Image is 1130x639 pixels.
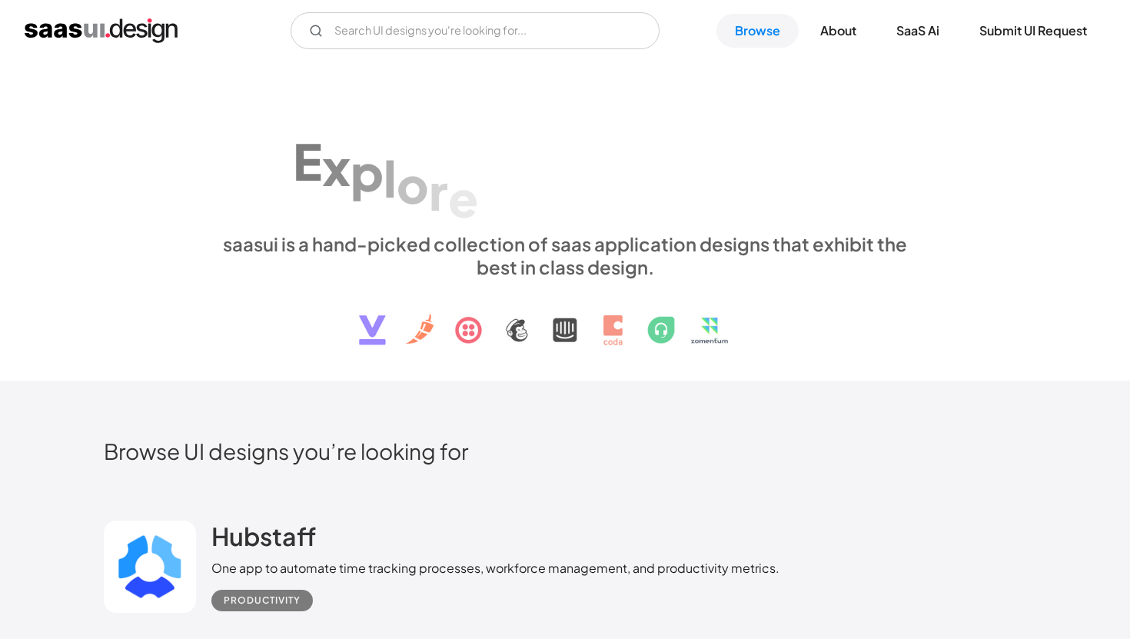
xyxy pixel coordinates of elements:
[104,438,1026,464] h2: Browse UI designs you’re looking for
[291,12,660,49] form: Email Form
[211,99,919,218] h1: Explore SaaS UI design patterns & interactions.
[322,137,351,196] div: x
[293,131,322,191] div: E
[332,278,798,358] img: text, icon, saas logo
[224,591,301,610] div: Productivity
[351,142,384,201] div: p
[802,14,875,48] a: About
[716,14,799,48] a: Browse
[448,168,478,228] div: e
[211,521,316,551] h2: Hubstaff
[211,559,779,577] div: One app to automate time tracking processes, workforce management, and productivity metrics.
[211,232,919,278] div: saasui is a hand-picked collection of saas application designs that exhibit the best in class des...
[25,18,178,43] a: home
[384,148,397,208] div: l
[291,12,660,49] input: Search UI designs you're looking for...
[961,14,1105,48] a: Submit UI Request
[397,155,429,214] div: o
[211,521,316,559] a: Hubstaff
[429,161,448,221] div: r
[878,14,958,48] a: SaaS Ai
